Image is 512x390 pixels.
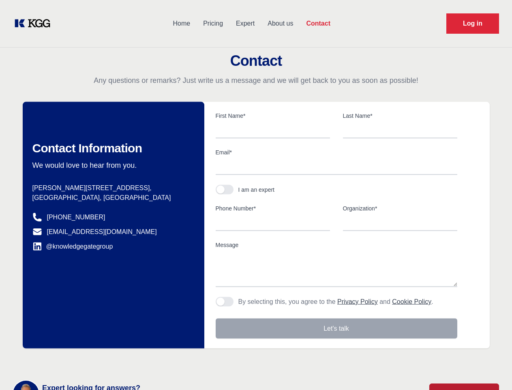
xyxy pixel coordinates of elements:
a: [EMAIL_ADDRESS][DOMAIN_NAME] [47,227,157,237]
div: I am an expert [238,186,275,194]
a: Home [166,13,197,34]
p: Any questions or remarks? Just write us a message and we will get back to you as soon as possible! [10,76,502,85]
p: [GEOGRAPHIC_DATA], [GEOGRAPHIC_DATA] [32,193,191,203]
label: Email* [216,148,457,156]
iframe: Chat Widget [471,351,512,390]
label: Message [216,241,457,249]
a: Expert [229,13,261,34]
label: Last Name* [343,112,457,120]
h2: Contact [10,53,502,69]
a: Cookie Policy [392,298,431,305]
a: [PHONE_NUMBER] [47,212,105,222]
label: Organization* [343,204,457,212]
label: Phone Number* [216,204,330,212]
a: Contact [300,13,337,34]
button: Let's talk [216,318,457,339]
a: About us [261,13,300,34]
p: [PERSON_NAME][STREET_ADDRESS], [32,183,191,193]
a: KOL Knowledge Platform: Talk to Key External Experts (KEE) [13,17,57,30]
a: Pricing [197,13,229,34]
p: We would love to hear from you. [32,160,191,170]
a: Request Demo [446,13,499,34]
a: @knowledgegategroup [32,242,113,251]
a: Privacy Policy [337,298,378,305]
label: First Name* [216,112,330,120]
h2: Contact Information [32,141,191,156]
p: By selecting this, you agree to the and . [238,297,433,307]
